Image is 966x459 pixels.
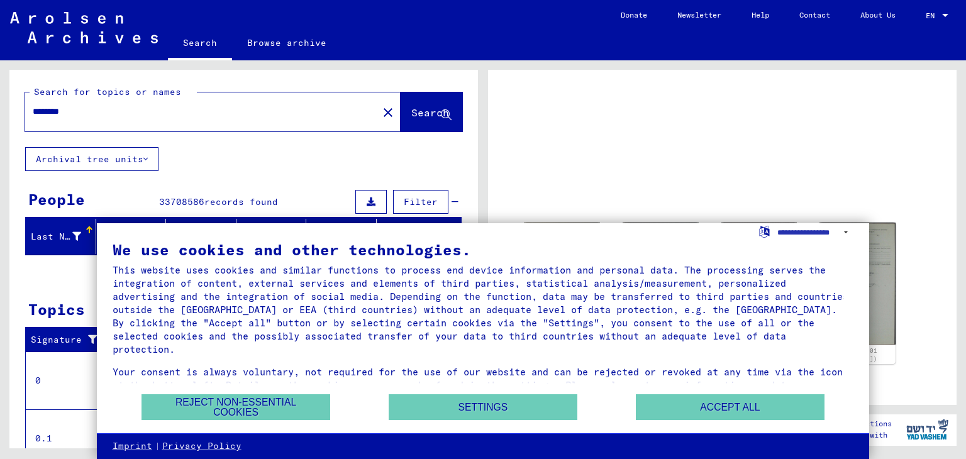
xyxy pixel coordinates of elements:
[113,263,854,356] div: This website uses cookies and similar functions to process end device information and personal da...
[393,190,448,214] button: Filter
[389,394,577,420] button: Settings
[232,28,341,58] a: Browse archive
[10,12,158,43] img: Arolsen_neg.svg
[96,219,167,254] mat-header-cell: First Name
[819,223,896,345] img: 003.jpg
[377,219,462,254] mat-header-cell: Prisoner #
[31,230,81,243] div: Last Name
[31,330,115,350] div: Signature
[636,394,824,420] button: Accept all
[380,105,396,120] mat-icon: close
[31,226,97,246] div: Last Name
[236,219,307,254] mat-header-cell: Place of Birth
[524,223,600,275] img: 001.jpg
[26,351,113,409] td: 0
[401,92,462,131] button: Search
[142,394,330,420] button: Reject non-essential cookies
[28,298,85,321] div: Topics
[204,196,278,207] span: records found
[375,99,401,124] button: Clear
[411,106,449,119] span: Search
[26,219,96,254] mat-header-cell: Last Name
[159,196,204,207] span: 33708586
[926,11,940,20] span: EN
[168,28,232,60] a: Search
[31,333,103,346] div: Signature
[113,242,854,257] div: We use cookies and other technologies.
[904,414,951,445] img: yv_logo.png
[166,219,236,254] mat-header-cell: Maiden Name
[28,188,85,211] div: People
[306,219,377,254] mat-header-cell: Date of Birth
[721,223,797,345] img: 002.jpg
[113,440,152,453] a: Imprint
[25,147,158,171] button: Archival tree units
[623,223,699,345] img: 001.jpg
[34,86,181,97] mat-label: Search for topics or names
[404,196,438,207] span: Filter
[113,365,854,405] div: Your consent is always voluntary, not required for the use of our website and can be rejected or ...
[162,440,241,453] a: Privacy Policy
